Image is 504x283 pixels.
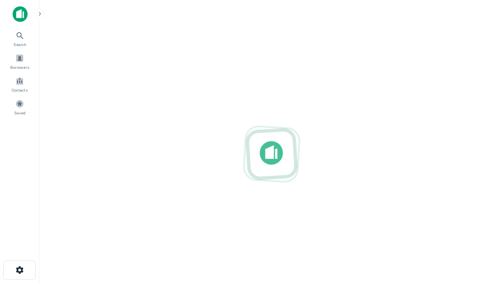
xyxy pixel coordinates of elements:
span: Saved [14,110,26,116]
a: Saved [2,96,37,118]
iframe: Chat Widget [465,220,504,258]
img: capitalize-icon.png [13,6,28,22]
span: Contacts [12,87,28,93]
a: Search [2,28,37,49]
span: Search [13,41,26,48]
span: Borrowers [10,64,29,70]
a: Borrowers [2,51,37,72]
a: Contacts [2,74,37,95]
